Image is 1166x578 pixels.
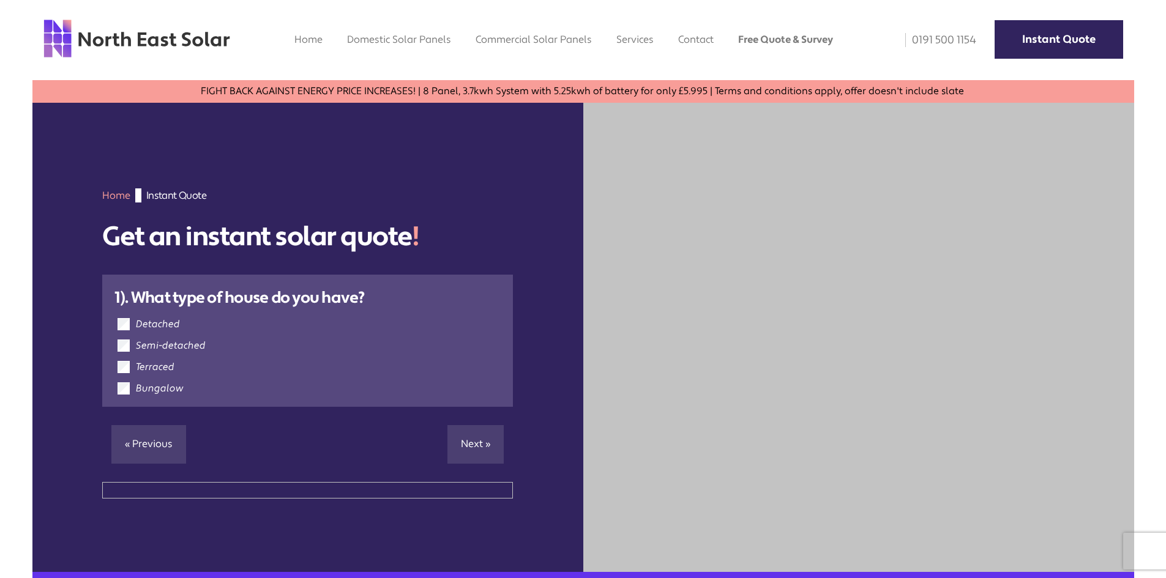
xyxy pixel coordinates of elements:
a: 0191 500 1154 [897,33,976,47]
img: phone icon [905,33,906,47]
a: Home [102,189,130,202]
a: Free Quote & Survey [738,33,833,46]
img: gif;base64,R0lGODdhAQABAPAAAMPDwwAAACwAAAAAAQABAAACAkQBADs= [135,188,141,202]
a: Domestic Solar Panels [347,33,451,46]
h1: Get an instant solar quote [102,221,513,253]
a: Instant Quote [995,20,1123,59]
a: Commercial Solar Panels [476,33,592,46]
a: Home [294,33,323,46]
a: « Previous [111,425,186,463]
img: north east solar employees putting solar panels on a domestic house [583,103,1134,571]
span: ! [412,220,419,254]
a: Contact [678,33,714,46]
label: Bungalow [136,382,184,395]
img: north east solar logo [43,18,231,59]
label: Terraced [136,361,174,373]
img: which logo [1115,553,1116,554]
a: Services [616,33,654,46]
a: Next » [447,425,504,463]
label: Semi-detached [136,339,206,352]
label: Detached [136,318,180,330]
span: Instant Quote [146,188,206,202]
strong: 1). What type of house do you have? [114,287,365,308]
